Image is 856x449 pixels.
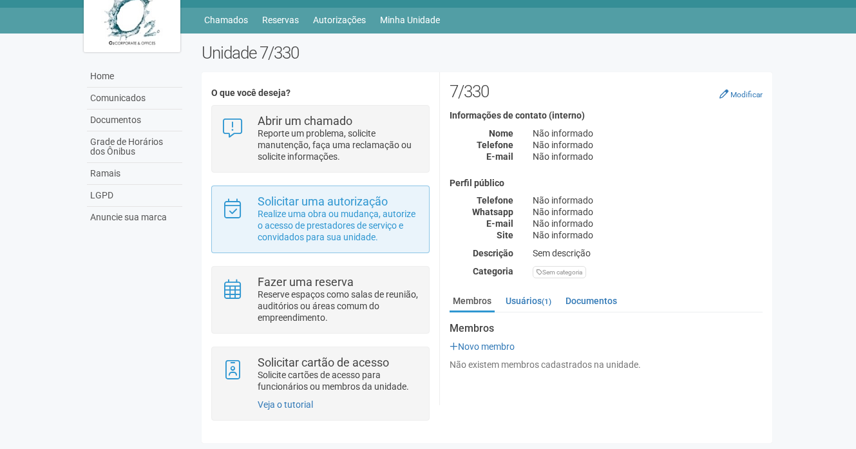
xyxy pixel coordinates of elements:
a: Chamados [204,11,248,29]
strong: Descrição [473,248,513,258]
a: Abrir um chamado Reporte um problema, solicite manutenção, faça uma reclamação ou solicite inform... [222,115,419,162]
h2: Unidade 7/330 [202,43,773,62]
a: Minha Unidade [380,11,440,29]
strong: Membros [450,323,763,334]
small: (1) [542,297,551,306]
a: Solicitar uma autorização Realize uma obra ou mudança, autorize o acesso de prestadores de serviç... [222,196,419,243]
a: Novo membro [450,341,515,352]
div: Não informado [523,195,772,206]
a: Documentos [562,291,620,310]
strong: Telefone [477,195,513,205]
a: Documentos [87,110,182,131]
h4: Perfil público [450,178,763,188]
a: Anuncie sua marca [87,207,182,228]
strong: Site [497,230,513,240]
div: Não informado [523,139,772,151]
strong: Whatsapp [472,207,513,217]
div: Não informado [523,229,772,241]
strong: Abrir um chamado [258,114,352,128]
strong: E-mail [486,218,513,229]
a: Reservas [262,11,299,29]
a: Grade de Horários dos Ônibus [87,131,182,163]
div: Sem descrição [523,247,772,259]
small: Modificar [730,90,763,99]
div: Não informado [523,206,772,218]
h2: 7/330 [450,82,763,101]
div: Não existem membros cadastrados na unidade. [450,359,763,370]
a: Modificar [719,89,763,99]
p: Reserve espaços como salas de reunião, auditórios ou áreas comum do empreendimento. [258,289,419,323]
a: Membros [450,291,495,312]
p: Realize uma obra ou mudança, autorize o acesso de prestadores de serviço e convidados para sua un... [258,208,419,243]
a: LGPD [87,185,182,207]
a: Autorizações [313,11,366,29]
a: Ramais [87,163,182,185]
a: Comunicados [87,88,182,110]
div: Não informado [523,128,772,139]
a: Solicitar cartão de acesso Solicite cartões de acesso para funcionários ou membros da unidade. [222,357,419,392]
a: Fazer uma reserva Reserve espaços como salas de reunião, auditórios ou áreas comum do empreendime... [222,276,419,323]
strong: E-mail [486,151,513,162]
p: Reporte um problema, solicite manutenção, faça uma reclamação ou solicite informações. [258,128,419,162]
div: Não informado [523,151,772,162]
div: Sem categoria [533,266,586,278]
strong: Categoria [473,266,513,276]
strong: Fazer uma reserva [258,275,354,289]
a: Home [87,66,182,88]
p: Solicite cartões de acesso para funcionários ou membros da unidade. [258,369,419,392]
h4: O que você deseja? [211,88,430,98]
strong: Solicitar uma autorização [258,195,388,208]
strong: Telefone [477,140,513,150]
strong: Solicitar cartão de acesso [258,356,389,369]
strong: Nome [489,128,513,139]
a: Veja o tutorial [258,399,313,410]
div: Não informado [523,218,772,229]
h4: Informações de contato (interno) [450,111,763,120]
a: Usuários(1) [502,291,555,310]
